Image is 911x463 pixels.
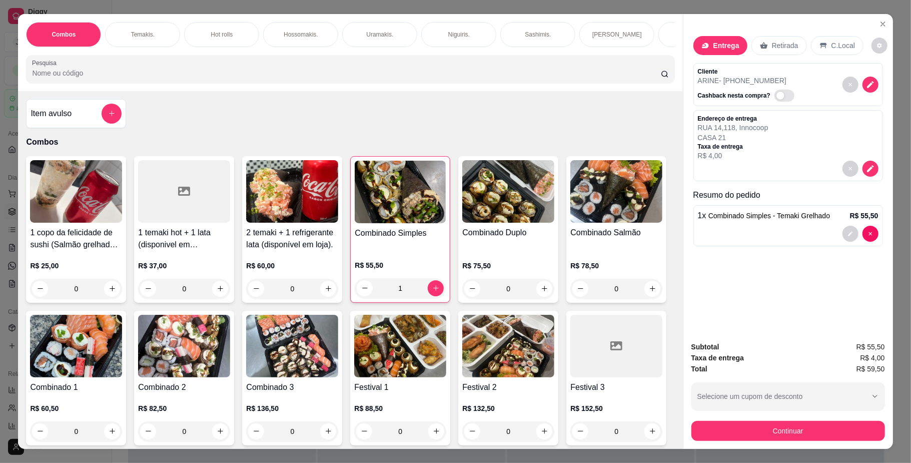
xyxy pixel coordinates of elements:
p: R$ 136,50 [246,403,338,413]
p: Retirada [772,41,798,51]
h4: Festival 2 [462,381,554,393]
input: Pesquisa [32,68,660,78]
button: increase-product-quantity [104,281,120,297]
button: decrease-product-quantity [862,226,878,242]
img: product-image [354,315,446,377]
img: product-image [246,315,338,377]
img: product-image [462,160,554,223]
button: increase-product-quantity [212,281,228,297]
p: R$ 82,50 [138,403,230,413]
p: R$ 88,50 [354,403,446,413]
p: Cliente [698,68,798,76]
h4: Combinado 1 [30,381,122,393]
p: Endereço de entrega [698,115,768,123]
p: ARINE - [PHONE_NUMBER] [698,76,798,86]
p: R$ 25,00 [30,261,122,271]
h4: 1 temaki hot + 1 lata (disponivel em [GEOGRAPHIC_DATA]) [138,227,230,251]
p: CASA 21 [698,133,768,143]
button: decrease-product-quantity [32,423,48,439]
span: R$ 4,00 [860,352,885,363]
h4: Festival 1 [354,381,446,393]
label: Automatic updates [774,90,798,102]
p: [PERSON_NAME] [592,31,642,39]
span: Combinado Simples - Temaki Grelhado [708,212,830,220]
h4: 1 copo da felicidade de sushi (Salmão grelhado) 200ml + 1 lata (disponivel em [GEOGRAPHIC_DATA]) [30,227,122,251]
span: R$ 55,50 [856,341,885,352]
p: 1 x [698,210,830,222]
p: R$ 132,50 [462,403,554,413]
p: R$ 37,00 [138,261,230,271]
p: R$ 55,50 [355,260,446,270]
h4: Combinado Duplo [462,227,554,239]
p: R$ 4,00 [698,151,768,161]
strong: Taxa de entrega [691,354,744,362]
h4: Item avulso [31,108,72,120]
button: increase-product-quantity [212,423,228,439]
button: decrease-product-quantity [862,77,878,93]
button: Close [875,16,891,32]
p: C.Local [831,41,855,51]
p: Combos [52,31,76,39]
p: R$ 55,50 [850,211,878,221]
p: Entrega [713,41,739,51]
p: Sashimis. [525,31,551,39]
p: Taxa de entrega [698,143,768,151]
p: R$ 60,00 [246,261,338,271]
p: Resumo do pedido [693,189,883,201]
button: increase-product-quantity [104,423,120,439]
img: product-image [30,160,122,223]
button: Continuar [691,421,885,441]
button: decrease-product-quantity [862,161,878,177]
img: product-image [138,315,230,377]
span: R$ 59,50 [856,363,885,374]
p: R$ 75,50 [462,261,554,271]
button: Selecione um cupom de desconto [691,382,885,410]
p: Niguiris. [448,31,470,39]
label: Pesquisa [32,59,60,67]
p: R$ 152,50 [570,403,662,413]
img: product-image [355,161,446,223]
strong: Total [691,365,707,373]
h4: Combinado 2 [138,381,230,393]
strong: Subtotal [691,343,719,351]
button: decrease-product-quantity [842,161,858,177]
p: R$ 78,50 [570,261,662,271]
p: Temakis. [131,31,155,39]
h4: Combinado 3 [246,381,338,393]
button: decrease-product-quantity [842,77,858,93]
p: RUA 14 , 118 , Innocoop [698,123,768,133]
p: Hot rolls [211,31,233,39]
img: product-image [462,315,554,377]
h4: Festival 3 [570,381,662,393]
button: decrease-product-quantity [140,423,156,439]
button: decrease-product-quantity [248,423,264,439]
button: increase-product-quantity [320,423,336,439]
h4: Combinado Salmão [570,227,662,239]
h4: 2 temaki + 1 refrigerante lata (disponível em loja). [246,227,338,251]
p: R$ 60,50 [30,403,122,413]
button: decrease-product-quantity [140,281,156,297]
p: Combos [26,136,674,148]
img: product-image [570,160,662,223]
p: Uramakis. [366,31,393,39]
p: Hossomakis. [284,31,318,39]
img: product-image [246,160,338,223]
h4: Combinado Simples [355,227,446,239]
button: decrease-product-quantity [842,226,858,242]
button: decrease-product-quantity [871,38,887,54]
p: Cashback nesta compra? [698,92,770,100]
button: decrease-product-quantity [32,281,48,297]
img: product-image [30,315,122,377]
button: add-separate-item [102,104,122,124]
